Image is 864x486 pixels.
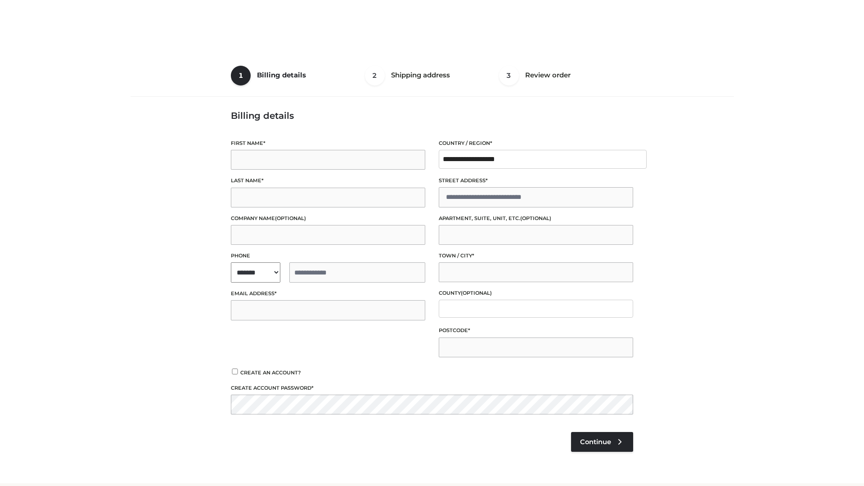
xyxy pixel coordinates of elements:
label: Street address [439,176,633,185]
label: First name [231,139,425,148]
a: Continue [571,432,633,452]
label: County [439,289,633,297]
span: Create an account? [240,369,301,376]
label: Town / City [439,252,633,260]
label: Last name [231,176,425,185]
h3: Billing details [231,110,633,121]
label: Postcode [439,326,633,335]
span: 1 [231,66,251,85]
input: Create an account? [231,369,239,374]
label: Email address [231,289,425,298]
label: Create account password [231,384,633,392]
label: Company name [231,214,425,223]
span: Shipping address [391,71,450,79]
span: (optional) [275,215,306,221]
span: (optional) [461,290,492,296]
label: Country / Region [439,139,633,148]
span: (optional) [520,215,551,221]
span: Review order [525,71,571,79]
span: 2 [365,66,385,85]
span: Continue [580,438,611,446]
label: Apartment, suite, unit, etc. [439,214,633,223]
label: Phone [231,252,425,260]
span: 3 [499,66,519,85]
span: Billing details [257,71,306,79]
